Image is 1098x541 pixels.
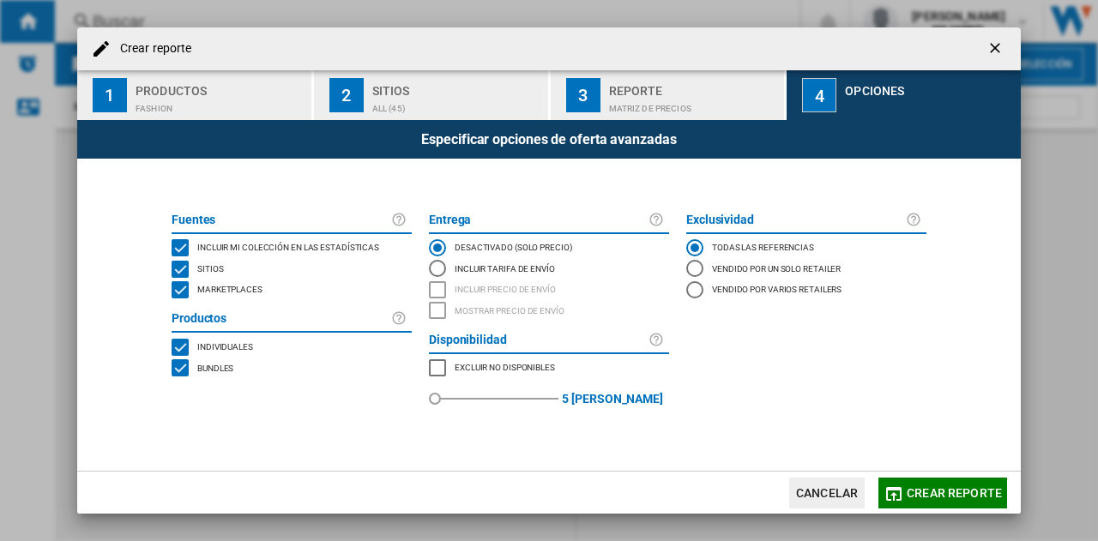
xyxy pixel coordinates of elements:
[172,280,412,301] md-checkbox: MARKETPLACES
[980,32,1014,66] button: getI18NText('BUTTONS.CLOSE_DIALOG')
[172,237,412,259] md-checkbox: INCLUDE MY SITE
[429,210,649,231] label: Entrega
[878,478,1007,508] button: Crear reporte
[172,309,391,329] label: Productos
[197,282,262,294] span: Marketplaces
[172,258,412,280] md-checkbox: SITES
[686,280,926,300] md-radio-button: Vendido por varios retailers
[136,77,305,95] div: Productos
[686,258,926,279] md-radio-button: Vendido por un solo retailer
[77,120,1021,159] div: Especificar opciones de oferta avanzadas
[429,280,669,301] md-checkbox: INCLUDE DELIVERY PRICE
[197,340,253,352] span: Individuales
[429,358,669,379] md-checkbox: MARKETPLACES
[686,210,906,231] label: Exclusividad
[566,78,600,112] div: 3
[609,95,778,113] div: Matriz de precios
[562,378,663,419] label: 5 [PERSON_NAME]
[197,240,379,252] span: Incluir mi colección en las estadísticas
[429,330,649,351] label: Disponibilidad
[77,70,313,120] button: 1 Productos Fashion
[455,282,556,294] span: Incluir precio de envío
[197,361,233,373] span: Bundles
[455,304,564,316] span: Mostrar precio de envío
[455,360,555,372] span: Excluir no disponibles
[429,237,669,258] md-radio-button: DESACTIVADO (solo precio)
[372,95,541,113] div: ALL (45)
[329,78,364,112] div: 2
[907,486,1002,500] span: Crear reporte
[845,77,1014,95] div: Opciones
[372,77,541,95] div: Sitios
[172,336,412,358] md-checkbox: SINGLE
[609,77,778,95] div: Reporte
[314,70,550,120] button: 2 Sitios ALL (45)
[136,95,305,113] div: Fashion
[172,358,412,379] md-checkbox: BUNDLES
[93,78,127,112] div: 1
[112,40,191,57] h4: Crear reporte
[551,70,787,120] button: 3 Reporte Matriz de precios
[986,39,1007,60] ng-md-icon: getI18NText('BUTTONS.CLOSE_DIALOG')
[686,237,926,258] md-radio-button: Todas las referencias
[787,70,1021,120] button: 4 Opciones
[429,300,669,322] md-checkbox: SHOW DELIVERY PRICE
[197,261,223,274] span: Sitios
[789,478,865,508] button: Cancelar
[172,210,391,231] label: Fuentes
[435,378,558,419] md-slider: red
[429,258,669,279] md-radio-button: Incluir tarifa de envío
[802,78,836,112] div: 4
